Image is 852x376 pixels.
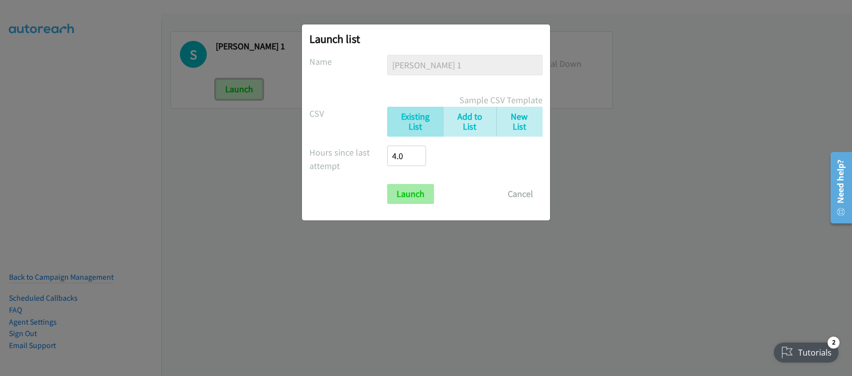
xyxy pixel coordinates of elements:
label: Hours since last attempt [309,146,387,173]
input: Launch [387,184,434,204]
label: CSV [309,107,387,120]
iframe: Checklist [768,333,845,369]
a: Sample CSV Template [459,93,543,107]
a: Existing List [387,107,443,137]
label: Name [309,55,387,68]
a: New List [496,107,543,137]
button: Cancel [498,184,543,204]
iframe: Resource Center [824,148,852,227]
h2: Launch list [309,32,543,46]
a: Add to List [443,107,496,137]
